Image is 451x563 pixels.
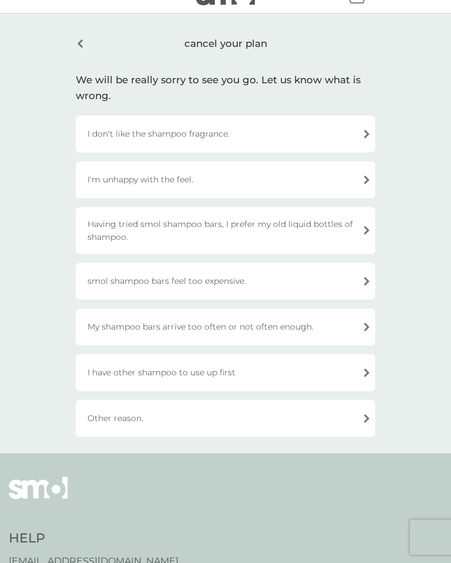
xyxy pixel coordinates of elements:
div: My shampoo bars arrive too often or not often enough. [76,308,375,345]
div: I'm unhappy with the feel. [76,161,375,198]
div: Other reason. [76,400,375,437]
div: I have other shampoo to use up first [76,354,375,391]
img: smol [9,477,68,517]
h4: Help [9,530,179,548]
div: I don't like the shampoo fragrance. [76,116,375,152]
div: We will be really sorry to see you go. Let us know what is wrong. [76,72,375,104]
div: Having tried smol shampoo bars, I prefer my old liquid bottles of shampoo. [76,207,375,254]
div: cancel your plan [76,30,375,57]
div: smol shampoo bars feel too expensive. [76,263,375,300]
